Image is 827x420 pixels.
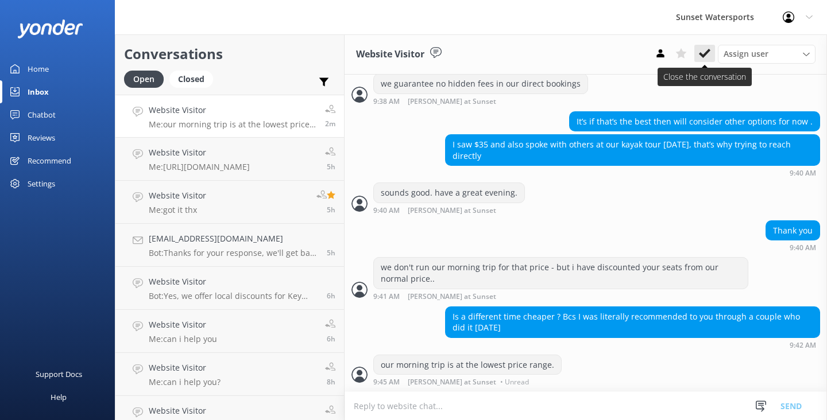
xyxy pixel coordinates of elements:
strong: 9:40 AM [373,207,400,215]
p: Bot: Yes, we offer local discounts for Key West residents. You can find more information about lo... [149,291,318,301]
h2: Conversations [124,43,335,65]
div: Aug 23 2025 09:40pm (UTC -05:00) America/Cancun [766,243,820,251]
h4: Website Visitor [149,275,318,288]
div: sounds good. have a great evening. [374,183,524,203]
a: Open [124,72,169,85]
div: Aug 23 2025 09:40pm (UTC -05:00) America/Cancun [445,169,820,177]
span: [PERSON_NAME] at Sunset [408,293,496,301]
span: Aug 23 2025 04:38pm (UTC -05:00) America/Cancun [327,162,335,172]
div: Support Docs [36,363,82,386]
p: Me: our morning trip is at the lowest price range. [149,119,316,130]
div: Assign User [718,45,816,63]
div: I saw $35 and also spoke with others at our kayak tour [DATE], that’s why trying to reach directly [446,135,820,165]
div: Chatbot [28,103,56,126]
h4: Website Visitor [149,318,217,331]
a: Website VisitorBot:Yes, we offer local discounts for Key West residents. You can find more inform... [115,267,344,310]
div: Aug 23 2025 09:41pm (UTC -05:00) America/Cancun [373,292,748,301]
a: Website VisitorMe:[URL][DOMAIN_NAME]5h [115,138,344,181]
a: Website VisitorMe:our morning trip is at the lowest price range.2m [115,95,344,138]
span: [PERSON_NAME] at Sunset [408,98,496,106]
img: yonder-white-logo.png [17,20,83,38]
div: Inbox [28,80,49,103]
strong: 9:40 AM [790,170,816,177]
div: Thank you [766,221,820,240]
div: Open [124,71,164,88]
div: It’s if that’s the best then will consider other options for now . [570,112,820,131]
div: Help [51,386,67,409]
span: • Unread [500,379,529,386]
h4: Website Visitor [149,405,206,417]
div: Closed [169,71,213,88]
strong: 9:38 AM [373,98,400,106]
p: Bot: Thanks for your response, we'll get back to you as soon as we can during opening hours. [149,248,318,258]
h3: Website Visitor [356,47,424,62]
strong: 9:45 AM [373,379,400,386]
h4: Website Visitor [149,146,250,159]
h4: Website Visitor [149,104,316,116]
strong: 9:40 AM [790,244,816,251]
div: Aug 23 2025 09:40pm (UTC -05:00) America/Cancun [373,206,534,215]
span: Aug 23 2025 04:08pm (UTC -05:00) America/Cancun [327,248,335,258]
span: Aug 23 2025 03:39pm (UTC -05:00) America/Cancun [327,291,335,301]
span: [PERSON_NAME] at Sunset [408,379,496,386]
div: Reviews [28,126,55,149]
span: [PERSON_NAME] at Sunset [408,207,496,215]
p: Me: got it thx [149,205,206,215]
div: we guarantee no hidden fees in our direct bookings [374,74,588,94]
a: Website VisitorMe:can i help you6h [115,310,344,353]
h4: Website Visitor [149,189,206,202]
div: Aug 23 2025 09:42pm (UTC -05:00) America/Cancun [445,341,820,349]
span: Aug 23 2025 03:19pm (UTC -05:00) America/Cancun [327,334,335,344]
h4: [EMAIL_ADDRESS][DOMAIN_NAME] [149,232,318,245]
div: Recommend [28,149,71,172]
div: we don't run our morning trip for that price - but i have discounted your seats from our normal p... [374,258,748,288]
a: Website VisitorMe:can i help you?8h [115,353,344,396]
p: Me: can i help you? [149,377,221,387]
div: Settings [28,172,55,195]
div: Aug 23 2025 09:45pm (UTC -05:00) America/Cancun [373,378,562,386]
p: Me: [URL][DOMAIN_NAME] [149,162,250,172]
span: Assign user [724,48,768,60]
strong: 9:42 AM [790,342,816,349]
span: Aug 23 2025 09:45pm (UTC -05:00) America/Cancun [325,119,335,129]
a: [EMAIL_ADDRESS][DOMAIN_NAME]Bot:Thanks for your response, we'll get back to you as soon as we can... [115,224,344,267]
h4: Website Visitor [149,361,221,374]
div: Is a different time cheaper ? Bcs I was literally recommended to you through a couple who did it ... [446,307,820,337]
div: Aug 23 2025 09:38pm (UTC -05:00) America/Cancun [373,97,588,106]
p: Me: can i help you [149,334,217,344]
div: our morning trip is at the lowest price range. [374,355,561,375]
a: Website VisitorMe:got it thx5h [115,181,344,224]
strong: 9:41 AM [373,293,400,301]
span: Aug 23 2025 04:18pm (UTC -05:00) America/Cancun [327,205,335,215]
span: Aug 23 2025 01:33pm (UTC -05:00) America/Cancun [327,377,335,387]
div: Home [28,57,49,80]
a: Closed [169,72,219,85]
